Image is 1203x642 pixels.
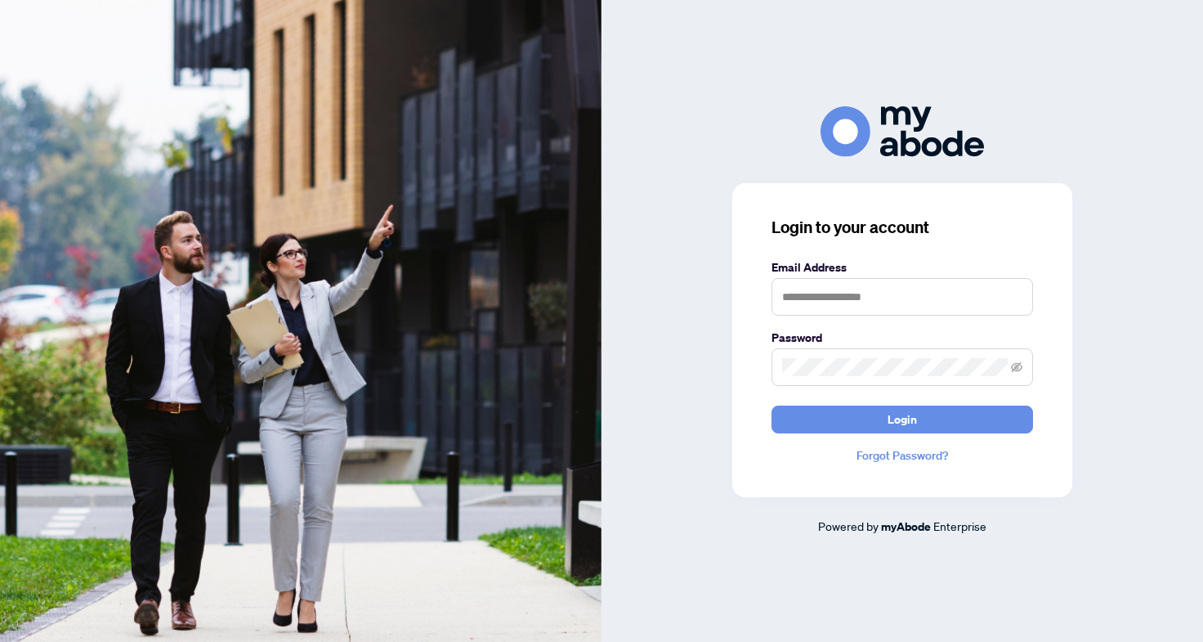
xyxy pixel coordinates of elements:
[771,216,1033,239] h3: Login to your account
[933,519,986,533] span: Enterprise
[818,519,879,533] span: Powered by
[771,447,1033,465] a: Forgot Password?
[821,106,984,156] img: ma-logo
[771,258,1033,276] label: Email Address
[1011,361,1022,373] span: eye-invisible
[881,518,931,536] a: myAbode
[771,406,1033,433] button: Login
[888,406,917,433] span: Login
[771,329,1033,347] label: Password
